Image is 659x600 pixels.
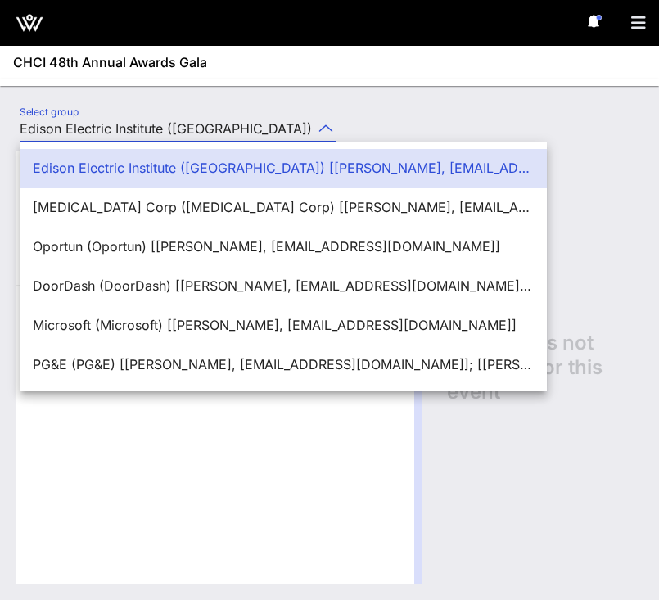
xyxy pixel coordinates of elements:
[33,200,534,215] div: [MEDICAL_DATA] Corp ([MEDICAL_DATA] Corp) [[PERSON_NAME], [EMAIL_ADDRESS][DOMAIN_NAME]]
[33,357,534,372] div: PG&E (PG&E) [[PERSON_NAME], [EMAIL_ADDRESS][DOMAIN_NAME]]; [[PERSON_NAME], [PERSON_NAME][EMAIL_AD...
[16,318,139,351] div: -
[16,286,139,318] div: -
[33,239,534,255] div: Oportun (Oportun) [[PERSON_NAME], [EMAIL_ADDRESS][DOMAIN_NAME]]
[33,278,534,294] div: DoorDash (DoorDash) [[PERSON_NAME], [EMAIL_ADDRESS][DOMAIN_NAME]]; [[PERSON_NAME], [PERSON_NAME][...
[13,52,207,72] span: CHCI 48th Annual Awards Gala
[33,160,534,176] div: Edison Electric Institute ([GEOGRAPHIC_DATA]) [[PERSON_NAME], [EMAIL_ADDRESS][DOMAIN_NAME]]
[16,351,139,384] div: -
[16,262,139,278] span: Table, Seat
[33,318,534,333] div: Microsoft (Microsoft) [[PERSON_NAME], [EMAIL_ADDRESS][DOMAIN_NAME]]
[20,106,79,118] label: Select group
